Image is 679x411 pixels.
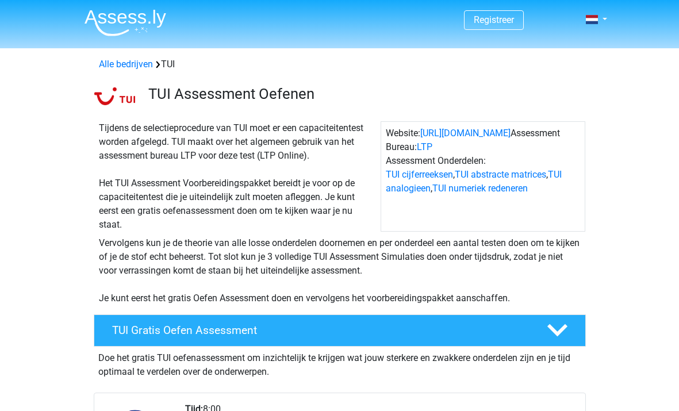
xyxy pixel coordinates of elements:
div: Doe het gratis TUI oefenassessment om inzichtelijk te krijgen wat jouw sterkere en zwakkere onder... [94,347,586,379]
a: TUI abstracte matrices [455,169,546,180]
div: Tijdens de selectieprocedure van TUI moet er een capaciteitentest worden afgelegd. TUI maakt over... [94,121,381,232]
div: Website: Assessment Bureau: Assessment Onderdelen: , , , [381,121,585,232]
a: TUI Gratis Oefen Assessment [89,314,590,347]
a: TUI cijferreeksen [386,169,453,180]
a: TUI analogieen [386,169,562,194]
a: TUI numeriek redeneren [432,183,528,194]
h3: TUI Assessment Oefenen [148,85,577,103]
a: [URL][DOMAIN_NAME] [420,128,511,139]
img: Assessly [85,9,166,36]
div: TUI [94,57,585,71]
div: Vervolgens kun je de theorie van alle losse onderdelen doornemen en per onderdeel een aantal test... [94,236,585,305]
a: LTP [417,141,432,152]
h4: TUI Gratis Oefen Assessment [112,324,528,337]
a: Alle bedrijven [99,59,153,70]
a: Registreer [474,14,514,25]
